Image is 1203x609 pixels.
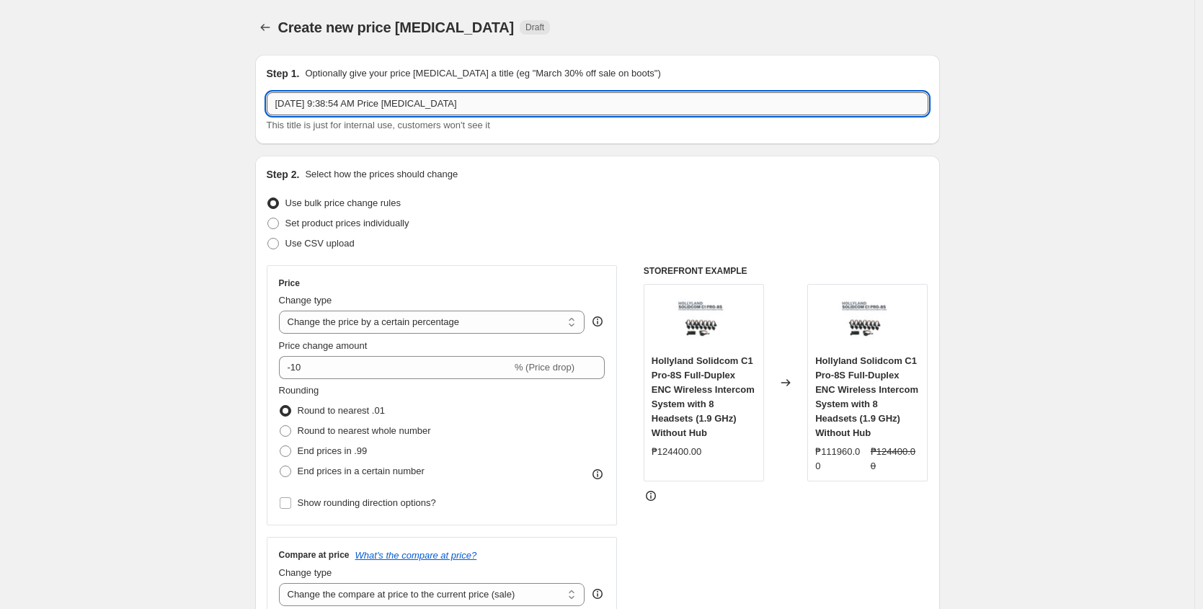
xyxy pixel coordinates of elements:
[279,356,512,379] input: -15
[278,19,515,35] span: Create new price [MEDICAL_DATA]
[590,314,605,329] div: help
[279,277,300,289] h3: Price
[285,218,409,228] span: Set product prices individually
[279,385,319,396] span: Rounding
[267,167,300,182] h2: Step 2.
[839,292,897,350] img: ADHollylandSolidcomC1Pro-8SFull-DuplexENCWirelessIntercomSystemwith8Headsets_1.9GHz_80x.jpg
[815,355,918,438] span: Hollyland Solidcom C1 Pro-8S Full-Duplex ENC Wireless Intercom System with 8 Headsets (1.9 GHz) W...
[279,340,368,351] span: Price change amount
[255,17,275,37] button: Price change jobs
[279,549,350,561] h3: Compare at price
[298,405,385,416] span: Round to nearest .01
[267,120,490,130] span: This title is just for internal use, customers won't see it
[525,22,544,33] span: Draft
[815,445,865,474] div: ₱111960.00
[298,425,431,436] span: Round to nearest whole number
[267,92,928,115] input: 30% off holiday sale
[305,66,660,81] p: Optionally give your price [MEDICAL_DATA] a title (eg "March 30% off sale on boots")
[652,355,755,438] span: Hollyland Solidcom C1 Pro-8S Full-Duplex ENC Wireless Intercom System with 8 Headsets (1.9 GHz) W...
[652,445,701,459] div: ₱124400.00
[267,66,300,81] h2: Step 1.
[590,587,605,601] div: help
[305,167,458,182] p: Select how the prices should change
[279,567,332,578] span: Change type
[871,445,920,474] strike: ₱124400.00
[675,292,732,350] img: ADHollylandSolidcomC1Pro-8SFull-DuplexENCWirelessIntercomSystemwith8Headsets_1.9GHz_80x.jpg
[298,466,425,476] span: End prices in a certain number
[644,265,928,277] h6: STOREFRONT EXAMPLE
[298,497,436,508] span: Show rounding direction options?
[279,295,332,306] span: Change type
[515,362,574,373] span: % (Price drop)
[285,197,401,208] span: Use bulk price change rules
[355,550,477,561] button: What's the compare at price?
[285,238,355,249] span: Use CSV upload
[298,445,368,456] span: End prices in .99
